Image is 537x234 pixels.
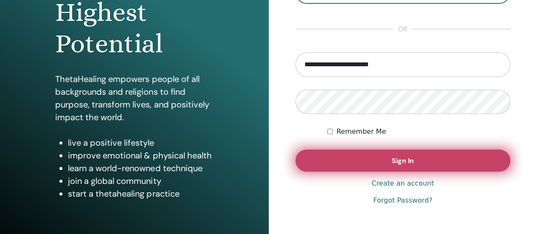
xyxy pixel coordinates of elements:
[68,136,213,149] li: live a positive lifestyle
[336,127,386,137] label: Remember Me
[68,162,213,175] li: learn a world-renowned technique
[295,149,511,172] button: Sign In
[371,178,434,189] a: Create an account
[394,24,412,34] span: or
[68,149,213,162] li: improve emotional & physical health
[373,195,432,206] a: Forgot Password?
[327,127,510,137] div: Keep me authenticated indefinitely or until I manually logout
[392,156,414,165] span: Sign In
[68,175,213,187] li: join a global community
[68,187,213,200] li: start a thetahealing practice
[55,73,213,124] p: ThetaHealing empowers people of all backgrounds and religions to find purpose, transform lives, a...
